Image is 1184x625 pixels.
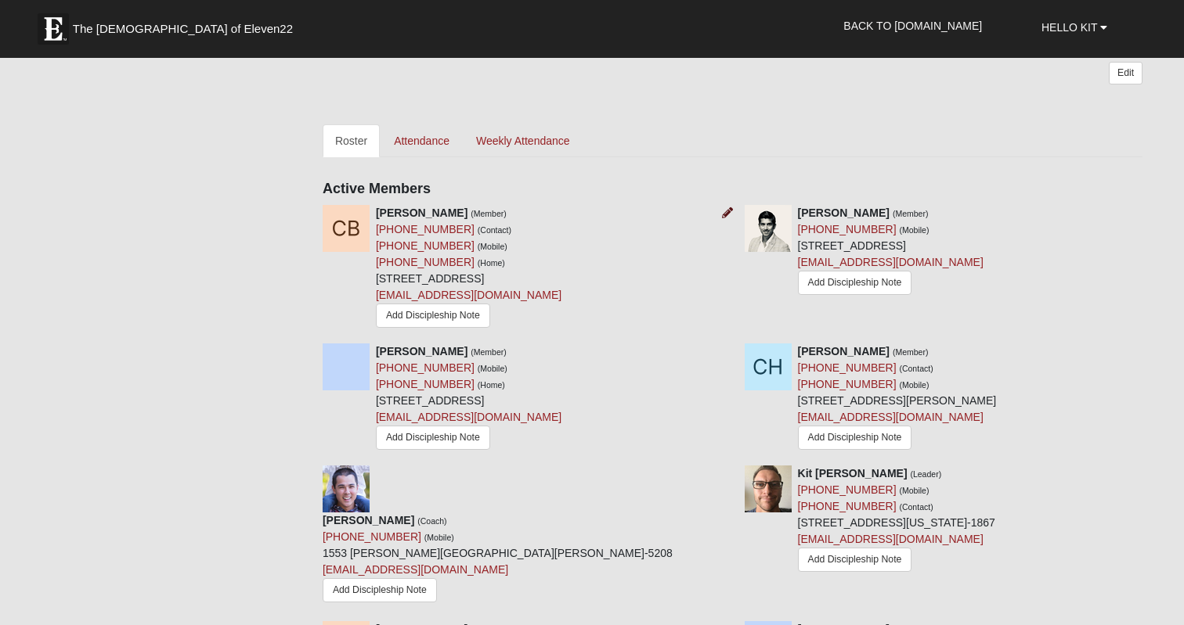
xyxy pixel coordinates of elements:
strong: [PERSON_NAME] [798,207,890,219]
a: [PHONE_NUMBER] [323,530,421,543]
small: (Leader) [910,469,941,479]
strong: [PERSON_NAME] [376,207,467,219]
a: [PHONE_NUMBER] [376,361,475,374]
div: [STREET_ADDRESS][PERSON_NAME] [798,343,997,454]
a: Back to [DOMAIN_NAME] [832,6,994,45]
small: (Mobile) [424,533,454,542]
small: (Member) [893,347,929,357]
span: Hello Kit [1041,21,1097,34]
small: (Member) [471,347,507,357]
small: (Member) [471,209,507,218]
a: [EMAIL_ADDRESS][DOMAIN_NAME] [376,289,561,301]
small: (Mobile) [899,225,929,235]
strong: Kit [PERSON_NAME] [798,467,908,480]
span: The [DEMOGRAPHIC_DATA] of Eleven22 [73,21,293,37]
small: (Home) [478,380,505,390]
a: [EMAIL_ADDRESS][DOMAIN_NAME] [798,256,984,268]
small: (Contact) [899,364,933,373]
small: (Mobile) [899,486,929,495]
a: [PHONE_NUMBER] [376,378,475,390]
strong: [PERSON_NAME] [798,345,890,357]
small: (Contact) [478,225,511,235]
h4: Active Members [323,181,1142,198]
a: [PHONE_NUMBER] [376,256,475,268]
a: Add Discipleship Note [798,426,912,450]
a: [EMAIL_ADDRESS][DOMAIN_NAME] [376,411,561,423]
a: [PHONE_NUMBER] [376,223,475,235]
div: [STREET_ADDRESS][US_STATE]-1867 [798,465,995,576]
small: (Contact) [899,502,933,512]
a: [PHONE_NUMBER] [798,361,897,374]
a: Attendance [381,124,462,157]
strong: [PERSON_NAME] [376,345,467,357]
small: (Home) [478,258,505,268]
small: (Mobile) [478,364,507,373]
div: [STREET_ADDRESS] [798,205,984,299]
small: (Member) [893,209,929,218]
a: The [DEMOGRAPHIC_DATA] of Eleven22 [30,5,343,45]
small: (Mobile) [478,242,507,251]
small: (Mobile) [899,380,929,390]
a: [EMAIL_ADDRESS][DOMAIN_NAME] [323,563,508,576]
a: Weekly Attendance [464,124,583,157]
a: [PHONE_NUMBER] [798,223,897,235]
a: Add Discipleship Note [323,578,437,602]
a: Hello Kit [1030,8,1119,47]
div: [STREET_ADDRESS] [376,205,561,332]
small: (Coach) [417,516,446,526]
a: [EMAIL_ADDRESS][DOMAIN_NAME] [798,411,984,423]
div: 1553 [PERSON_NAME][GEOGRAPHIC_DATA][PERSON_NAME]-5208 [323,512,673,609]
a: Add Discipleship Note [798,271,912,295]
a: Roster [323,124,380,157]
a: [PHONE_NUMBER] [798,378,897,390]
a: [PHONE_NUMBER] [376,239,475,252]
div: [STREET_ADDRESS] [376,343,561,454]
a: Add Discipleship Note [376,426,490,450]
img: Eleven22 logo [38,13,69,45]
a: [PHONE_NUMBER] [798,483,897,496]
a: [PHONE_NUMBER] [798,500,897,512]
a: [EMAIL_ADDRESS][DOMAIN_NAME] [798,533,984,545]
a: Edit [1109,62,1142,84]
a: Add Discipleship Note [376,304,490,328]
strong: [PERSON_NAME] [323,514,414,526]
a: Add Discipleship Note [798,548,912,572]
